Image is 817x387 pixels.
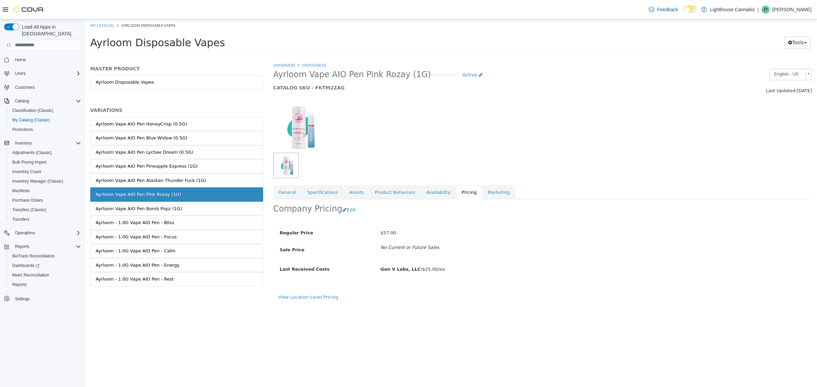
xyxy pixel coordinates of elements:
[10,106,81,115] span: Classification (Classic)
[10,116,81,124] span: My Catalog (Classic)
[1,82,84,92] button: Customers
[295,225,354,231] i: No Current or Future Sales
[346,53,373,58] small: [Variation]
[10,271,81,279] span: Metrc Reconciliation
[12,169,41,174] span: Inventory Count
[12,179,63,184] span: Inventory Manager (Classic)
[10,281,29,289] a: Reports
[217,166,258,180] a: Specifications
[10,206,81,214] span: Transfers (Classic)
[12,253,55,259] span: BioTrack Reconciliation
[10,271,52,279] a: Metrc Reconciliation
[681,69,712,74] span: Last Updated:
[10,158,81,166] span: Bulk Pricing Import
[12,127,33,132] span: Promotions
[7,176,84,186] button: Inventory Manager (Classic)
[188,184,257,195] h2: Company Pricing
[12,159,47,165] span: Bulk Pricing Import
[10,168,81,176] span: Inventory Count
[12,150,52,155] span: Adjustments (Classic)
[371,166,397,180] a: Pricing
[763,5,768,14] span: JY
[1,96,84,106] button: Catalog
[195,247,245,252] span: Last Received Costs
[7,125,84,134] button: Promotions
[710,5,755,14] p: Lighthouse Cannabis
[1,242,84,251] button: Reports
[10,149,54,157] a: Adjustments (Classic)
[12,229,38,237] button: Operations
[397,166,430,180] a: Marketing
[7,115,84,125] button: My Catalog (Classic)
[7,270,84,280] button: Metrc Reconciliation
[772,5,812,14] p: [PERSON_NAME]
[12,188,30,193] span: Manifests
[7,196,84,205] button: Purchase Orders
[7,157,84,167] button: Bulk Pricing Import
[10,262,81,270] span: Dashboards
[85,19,817,387] iframe: To enrich screen reader interactions, please activate Accessibility in Grammarly extension settings
[10,252,58,260] a: BioTrack Reconciliation
[7,106,84,115] button: Classification (Classic)
[10,168,44,176] a: Inventory Count
[657,6,678,13] span: Feedback
[762,5,770,14] div: Jessie Yao
[14,6,44,13] img: Cova
[12,282,27,287] span: Reports
[12,69,81,78] span: Users
[10,196,46,204] a: Purchase Orders
[1,69,84,78] button: Users
[12,242,81,251] span: Reports
[10,116,53,124] a: My Catalog (Classic)
[295,247,337,252] b: Gen V Labs, LLC:
[12,97,32,105] button: Catalog
[1,55,84,65] button: Home
[15,71,26,76] span: Users
[10,187,32,195] a: Manifests
[712,69,727,74] span: [DATE]
[195,228,220,233] span: Sale Price
[10,125,81,134] span: Promotions
[15,57,26,63] span: Home
[377,53,392,58] span: Active
[10,252,81,260] span: BioTrack Reconciliation
[10,215,32,223] a: Transfers
[15,85,35,90] span: Customers
[188,43,210,48] a: Vaporizers
[7,148,84,157] button: Adjustments (Classic)
[12,139,81,147] span: Inventory
[188,166,217,180] a: General
[12,242,32,251] button: Reports
[7,251,84,261] button: BioTrack Reconciliation
[12,263,39,268] span: Dashboards
[685,49,727,61] a: English - US
[7,205,84,215] button: Transfers (Classic)
[1,228,84,238] button: Operations
[10,177,81,185] span: Inventory Manager (Classic)
[684,6,698,13] input: Dark Mode
[1,293,84,303] button: Settings
[7,261,84,270] a: Dashboards
[10,206,49,214] a: Transfers (Classic)
[10,177,66,185] a: Inventory Manager (Classic)
[12,207,46,213] span: Transfers (Classic)
[15,296,30,302] span: Settings
[757,5,759,14] p: |
[7,215,84,224] button: Transfers
[4,52,81,321] nav: Complex example
[12,295,32,303] a: Settings
[12,55,81,64] span: Home
[10,281,81,289] span: Reports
